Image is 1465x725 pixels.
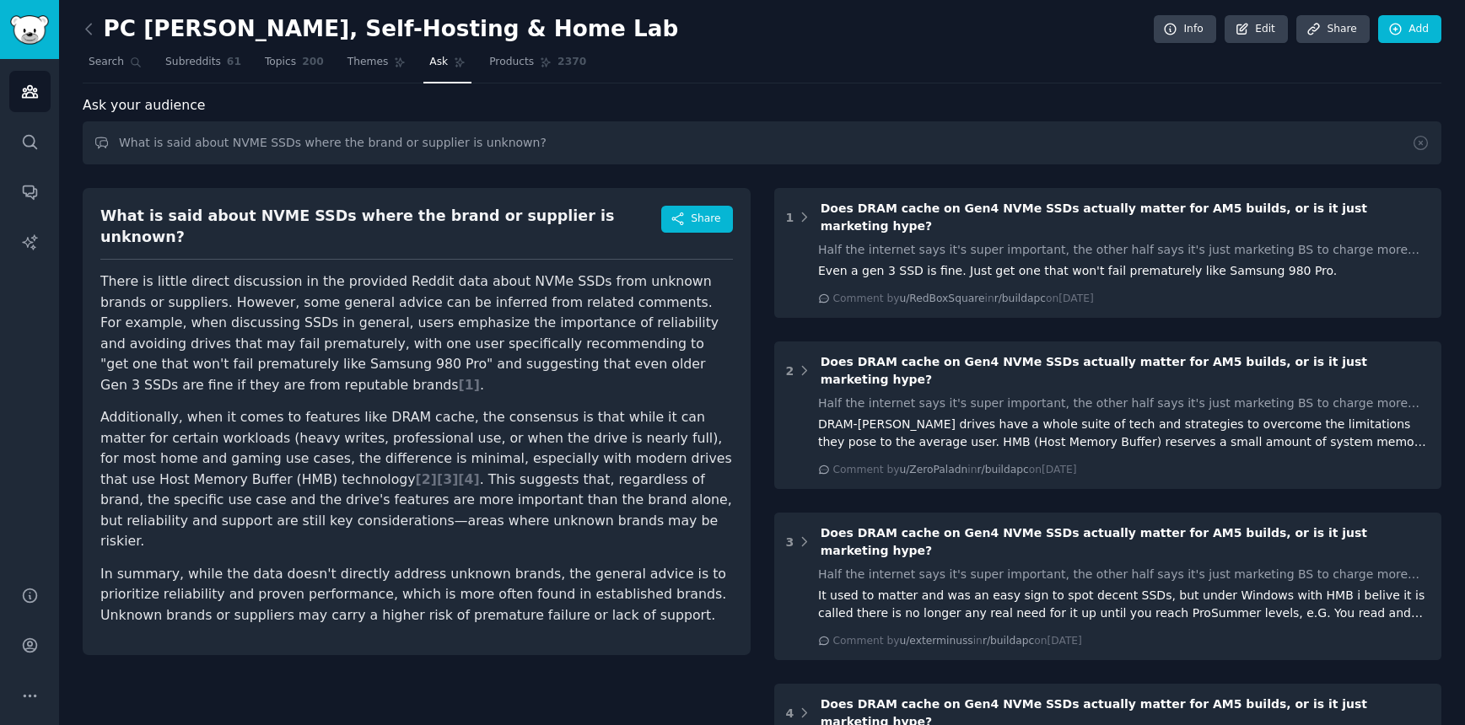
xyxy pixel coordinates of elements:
input: Ask this audience a question... [83,121,1441,164]
span: [ 3 ] [437,471,458,487]
div: Comment by in on [DATE] [833,292,1094,307]
p: In summary, while the data doesn't directly address unknown brands, the general advice is to prio... [100,564,733,626]
div: DRAM-[PERSON_NAME] drives have a whole suite of tech and strategies to overcome the limitations t... [818,416,1430,451]
span: r/buildapc [983,635,1034,647]
span: u/exterminuss [899,635,972,647]
div: What is said about NVME SSDs where the brand or supplier is unknown? [100,206,661,247]
button: Share [661,206,732,233]
div: 3 [786,534,794,551]
a: Info [1154,15,1216,44]
a: Products2370 [483,49,592,83]
div: Half the internet says it's super important, the other half says it's just marketing BS to charge... [818,566,1430,583]
span: 2370 [557,55,586,70]
div: Even a gen 3 SSD is fine. Just get one that won't fail prematurely like Samsung 980 Pro. [818,262,1430,280]
span: Products [489,55,534,70]
span: Does DRAM cache on Gen4 NVMe SSDs actually matter for AM5 builds, or is it just marketing hype? [821,201,1367,233]
span: Share [691,212,720,227]
span: u/RedBoxSquare [899,293,984,304]
div: Half the internet says it's super important, the other half says it's just marketing BS to charge... [818,241,1430,259]
span: [ 4 ] [458,471,479,487]
span: Search [89,55,124,70]
a: Search [83,49,148,83]
div: 1 [786,209,794,227]
img: GummySearch logo [10,15,49,45]
span: r/buildapc [978,464,1029,475]
h2: PC [PERSON_NAME], Self-Hosting & Home Lab [83,16,678,43]
p: There is little direct discussion in the provided Reddit data about NVMe SSDs from unknown brands... [100,271,733,395]
span: Does DRAM cache on Gen4 NVMe SSDs actually matter for AM5 builds, or is it just marketing hype? [821,355,1367,386]
div: 2 [786,362,794,380]
span: u/ZeroPaladn [899,464,967,475]
span: Topics [265,55,296,70]
a: Share [1296,15,1369,44]
a: Ask [423,49,471,83]
a: Subreddits61 [159,49,247,83]
span: Does DRAM cache on Gen4 NVMe SSDs actually matter for AM5 builds, or is it just marketing hype? [821,526,1367,557]
div: Comment by in on [DATE] [833,634,1082,649]
span: Themes [347,55,389,70]
span: Ask [429,55,448,70]
span: r/buildapc [994,293,1046,304]
span: Ask your audience [83,95,206,116]
span: [ 2 ] [416,471,437,487]
a: Topics200 [259,49,330,83]
div: It used to matter and was an easy sign to spot decent SSDs, but under Windows with HMB i belive i... [818,587,1430,622]
div: Half the internet says it's super important, the other half says it's just marketing BS to charge... [818,395,1430,412]
span: [ 1 ] [459,377,480,393]
span: 61 [227,55,241,70]
div: 4 [786,705,794,722]
a: Add [1378,15,1441,44]
div: Comment by in on [DATE] [833,463,1077,478]
span: Subreddits [165,55,221,70]
a: Themes [342,49,412,83]
p: Additionally, when it comes to features like DRAM cache, the consensus is that while it can matte... [100,407,733,552]
span: 200 [302,55,324,70]
a: Edit [1225,15,1288,44]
